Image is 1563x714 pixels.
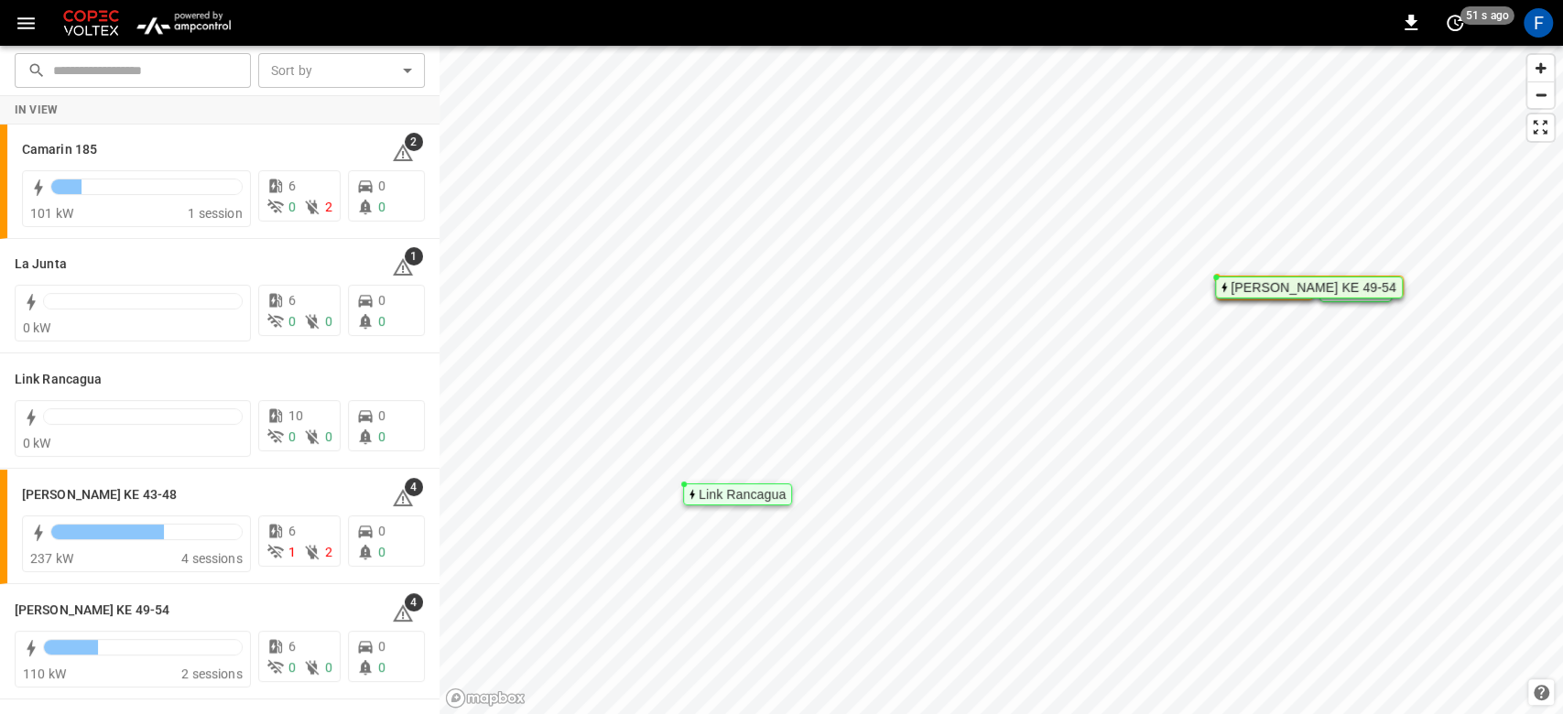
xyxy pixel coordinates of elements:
[1527,55,1554,81] button: Zoom in
[378,200,385,214] span: 0
[30,206,73,221] span: 101 kW
[1440,8,1470,38] button: set refresh interval
[1524,8,1553,38] div: profile-icon
[288,314,296,329] span: 0
[288,293,296,308] span: 6
[405,593,423,611] span: 4
[288,639,296,654] span: 6
[15,600,169,621] h6: Loza Colon KE 49-54
[22,485,177,505] h6: Loza Colon KE 43-48
[440,46,1563,714] canvas: Map
[325,545,332,559] span: 2
[378,660,385,675] span: 0
[23,436,51,450] span: 0 kW
[699,489,786,500] div: Link Rancagua
[445,687,526,709] a: Mapbox homepage
[378,545,385,559] span: 0
[405,478,423,496] span: 4
[181,666,243,681] span: 2 sessions
[378,639,385,654] span: 0
[325,200,332,214] span: 2
[1527,81,1554,108] button: Zoom out
[15,254,67,275] h6: La Junta
[1215,276,1403,298] div: Map marker
[378,178,385,193] span: 0
[1460,6,1514,25] span: 51 s ago
[288,178,296,193] span: 6
[325,314,332,329] span: 0
[288,429,296,444] span: 0
[1216,276,1404,297] div: Map marker
[378,408,385,423] span: 0
[130,5,237,40] img: ampcontrol.io logo
[683,483,792,505] div: Map marker
[288,660,296,675] span: 0
[60,5,123,40] img: Customer Logo
[15,103,59,116] strong: In View
[22,140,97,160] h6: Camarin 185
[378,293,385,308] span: 0
[288,200,296,214] span: 0
[23,666,66,681] span: 110 kW
[23,320,51,335] span: 0 kW
[1527,82,1554,108] span: Zoom out
[30,551,73,566] span: 237 kW
[181,551,243,566] span: 4 sessions
[325,660,332,675] span: 0
[378,429,385,444] span: 0
[378,314,385,329] span: 0
[288,524,296,538] span: 6
[1231,282,1396,293] div: [PERSON_NAME] KE 49-54
[325,429,332,444] span: 0
[288,408,303,423] span: 10
[15,370,102,390] h6: Link Rancagua
[288,545,296,559] span: 1
[188,206,242,221] span: 1 session
[378,524,385,538] span: 0
[405,247,423,265] span: 1
[405,133,423,151] span: 2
